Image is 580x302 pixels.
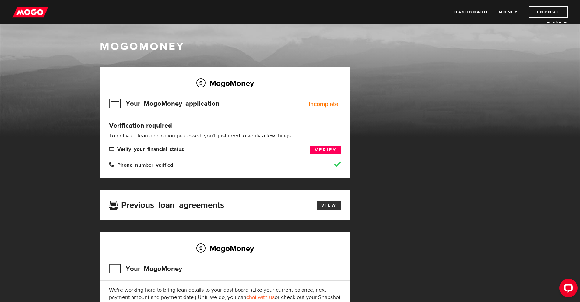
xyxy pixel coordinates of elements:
[554,276,580,302] iframe: LiveChat chat widget
[12,6,48,18] img: mogo_logo-11ee424be714fa7cbb0f0f49df9e16ec.png
[109,121,341,130] h4: Verification required
[109,162,173,167] span: Phone number verified
[246,294,275,301] a: chat with us
[109,132,341,140] p: To get your loan application processed, you’ll just need to verify a few things:
[529,6,568,18] a: Logout
[499,6,518,18] a: Money
[109,242,341,255] h2: MogoMoney
[109,200,224,208] h3: Previous loan agreements
[310,146,341,154] a: Verify
[109,77,341,90] h2: MogoMoney
[109,261,182,277] h3: Your MogoMoney
[109,96,220,112] h3: Your MogoMoney application
[522,20,568,24] a: Lender licences
[317,201,341,210] a: View
[109,146,184,151] span: Verify your financial status
[454,6,488,18] a: Dashboard
[100,40,480,53] h1: MogoMoney
[309,101,338,107] div: Incomplete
